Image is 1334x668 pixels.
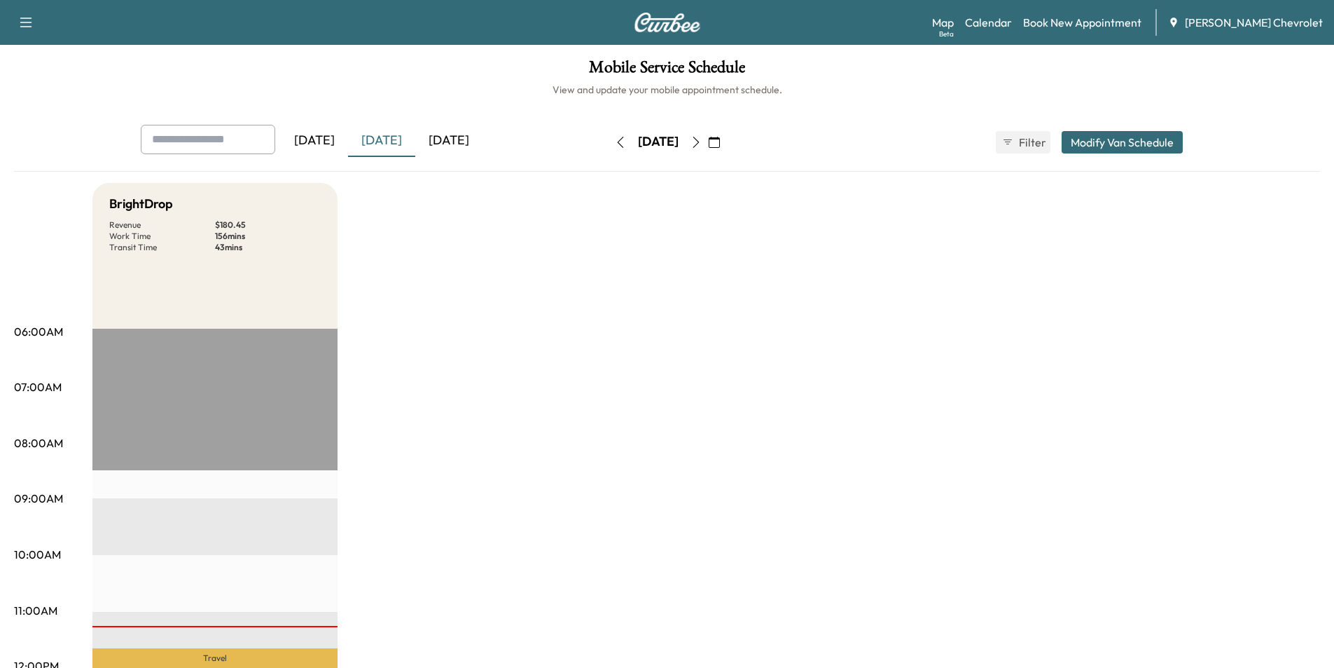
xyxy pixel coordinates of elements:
[1023,14,1141,31] a: Book New Appointment
[14,435,63,451] p: 08:00AM
[215,231,321,242] p: 156 mins
[1062,131,1183,154] button: Modify Van Schedule
[109,194,173,214] h5: BrightDrop
[939,29,954,39] div: Beta
[1019,134,1044,151] span: Filter
[281,125,348,157] div: [DATE]
[932,14,954,31] a: MapBeta
[215,219,321,231] p: $ 180.45
[109,231,215,242] p: Work Time
[996,131,1050,154] button: Filter
[348,125,415,157] div: [DATE]
[14,602,57,619] p: 11:00AM
[638,133,679,151] div: [DATE]
[14,379,62,395] p: 07:00AM
[14,546,61,563] p: 10:00AM
[14,323,63,340] p: 06:00AM
[14,490,63,507] p: 09:00AM
[92,648,338,668] p: Travel
[109,242,215,253] p: Transit Time
[109,219,215,231] p: Revenue
[14,59,1320,83] h1: Mobile Service Schedule
[1185,14,1323,31] span: [PERSON_NAME] Chevrolet
[215,242,321,253] p: 43 mins
[14,83,1320,97] h6: View and update your mobile appointment schedule.
[965,14,1012,31] a: Calendar
[415,125,482,157] div: [DATE]
[634,13,701,32] img: Curbee Logo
